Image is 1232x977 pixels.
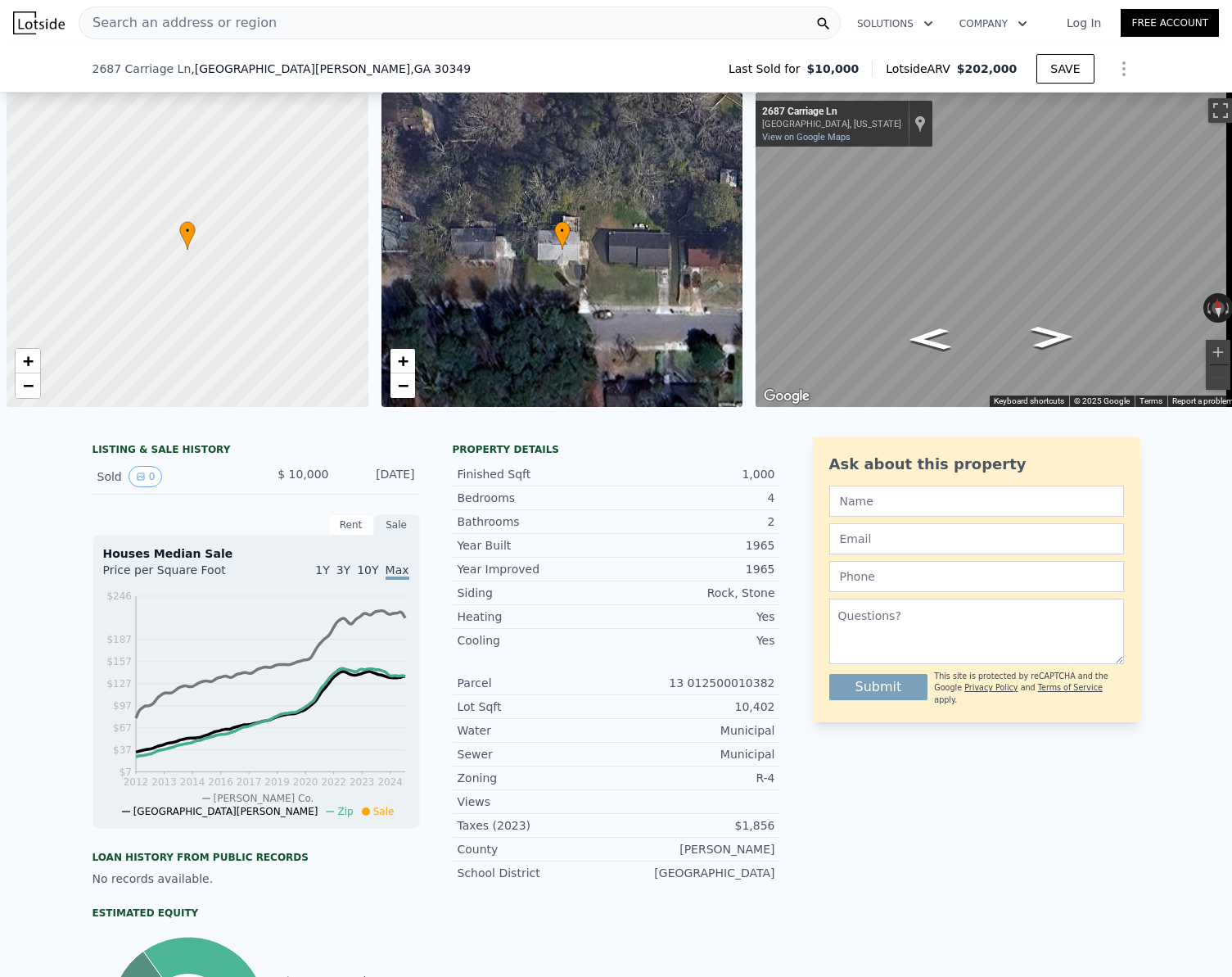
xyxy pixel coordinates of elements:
tspan: $127 [106,678,132,690]
button: Zoom out [1206,365,1230,390]
div: Siding [458,585,616,601]
img: Lotside [13,11,65,34]
tspan: 2013 [151,776,177,788]
span: , [GEOGRAPHIC_DATA][PERSON_NAME] [191,61,471,77]
div: [GEOGRAPHIC_DATA] [616,865,775,881]
div: Bedrooms [458,490,616,506]
span: Sale [373,806,395,817]
div: Finished Sqft [458,466,616,482]
tspan: 2023 [349,776,374,788]
a: Free Account [1121,9,1219,37]
tspan: $187 [106,634,132,645]
div: LISTING & SALE HISTORY [93,443,420,459]
div: Zoning [458,770,616,786]
button: SAVE [1036,54,1094,84]
span: Zip [337,806,353,817]
span: Search an address or region [79,13,277,33]
div: Heating [458,608,616,625]
div: 1965 [616,561,775,577]
tspan: 2016 [208,776,233,788]
div: $1,856 [616,817,775,834]
span: 10Y [357,563,378,577]
span: Max [386,563,409,580]
div: Loan history from public records [93,851,420,864]
div: • [179,221,196,250]
a: Privacy Policy [964,683,1018,692]
tspan: $97 [113,700,132,712]
tspan: 2019 [264,776,290,788]
button: Rotate counterclockwise [1203,293,1212,323]
a: Terms (opens in new tab) [1139,396,1162,405]
span: Last Sold for [729,61,807,77]
span: + [397,351,408,371]
div: Estimated Equity [93,907,420,920]
img: Google [760,386,814,407]
div: Parcel [458,675,616,691]
div: Property details [453,443,780,456]
div: [DATE] [342,466,415,487]
button: Solutions [844,9,946,38]
button: Reset the view [1211,292,1225,323]
span: © 2025 Google [1074,396,1130,405]
tspan: 2014 [179,776,205,788]
tspan: $157 [106,656,132,667]
span: [GEOGRAPHIC_DATA][PERSON_NAME] [133,806,318,817]
div: 1,000 [616,466,775,482]
span: Lotside ARV [886,61,956,77]
div: Bathrooms [458,513,616,530]
span: $ 10,000 [278,468,328,481]
span: + [23,351,34,371]
button: Zoom in [1206,340,1230,364]
input: Phone [829,561,1124,592]
span: − [397,375,408,396]
div: Year Improved [458,561,616,577]
path: Go East, Carriage Ln [1013,321,1092,354]
button: Show Options [1108,52,1140,85]
tspan: 2012 [123,776,148,788]
tspan: 2020 [292,776,318,788]
span: , GA 30349 [410,62,471,75]
span: • [554,224,571,238]
div: Yes [616,608,775,625]
span: $10,000 [807,61,860,77]
div: Yes [616,632,775,649]
a: Zoom in [390,349,415,373]
div: Taxes (2023) [458,817,616,834]
div: Sold [97,466,243,487]
div: Lot Sqft [458,699,616,715]
button: Keyboard shortcuts [994,396,1064,407]
a: Show location on map [914,115,926,133]
button: Submit [829,674,928,700]
div: • [554,221,571,250]
input: Name [829,486,1124,517]
span: 1Y [315,563,329,577]
div: Price per Square Foot [103,562,256,588]
a: Log In [1047,15,1121,31]
div: No records available. [93,871,420,887]
div: 4 [616,490,775,506]
tspan: $37 [113,744,132,756]
input: Email [829,523,1124,554]
tspan: $246 [106,590,132,602]
div: Cooling [458,632,616,649]
button: Company [946,9,1040,38]
path: Go West, Carriage Ln [890,323,969,355]
div: Rock, Stone [616,585,775,601]
div: 13 012500010382 [616,675,775,691]
tspan: 2024 [377,776,403,788]
span: $202,000 [957,62,1018,75]
span: − [23,375,34,396]
div: Sewer [458,746,616,762]
a: Zoom in [16,349,40,373]
div: This site is protected by reCAPTCHA and the Google and apply. [934,671,1123,706]
div: 2 [616,513,775,530]
span: • [179,224,196,238]
a: Zoom out [390,373,415,398]
div: Municipal [616,746,775,762]
a: Terms of Service [1038,683,1103,692]
div: School District [458,865,616,881]
tspan: 2022 [321,776,346,788]
div: Water [458,722,616,739]
div: County [458,841,616,857]
div: Rent [328,514,374,536]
